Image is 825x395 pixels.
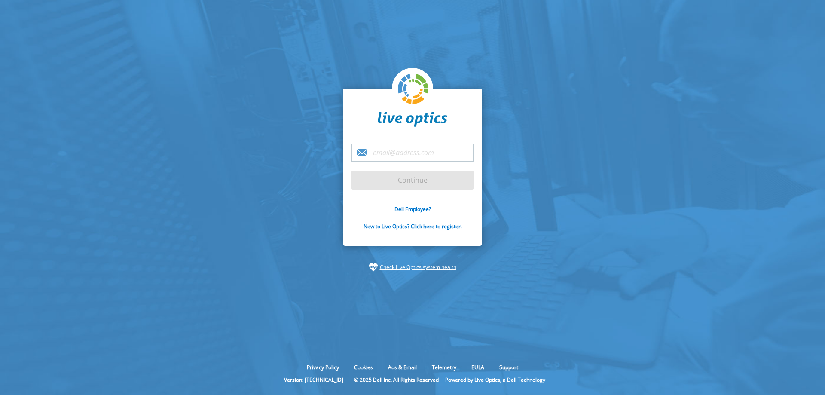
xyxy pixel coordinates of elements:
li: Version: [TECHNICAL_ID] [280,376,348,383]
a: Telemetry [425,364,463,371]
a: Dell Employee? [394,205,431,213]
a: Check Live Optics system health [380,263,456,272]
a: Support [493,364,525,371]
li: Powered by Live Optics, a Dell Technology [445,376,545,383]
img: liveoptics-logo.svg [398,74,429,105]
img: liveoptics-word.svg [378,112,447,127]
img: status-check-icon.svg [369,263,378,272]
a: New to Live Optics? Click here to register. [364,223,462,230]
a: Ads & Email [382,364,423,371]
input: email@address.com [351,144,474,162]
a: Cookies [348,364,379,371]
li: © 2025 Dell Inc. All Rights Reserved [350,376,443,383]
a: Privacy Policy [300,364,345,371]
a: EULA [465,364,491,371]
